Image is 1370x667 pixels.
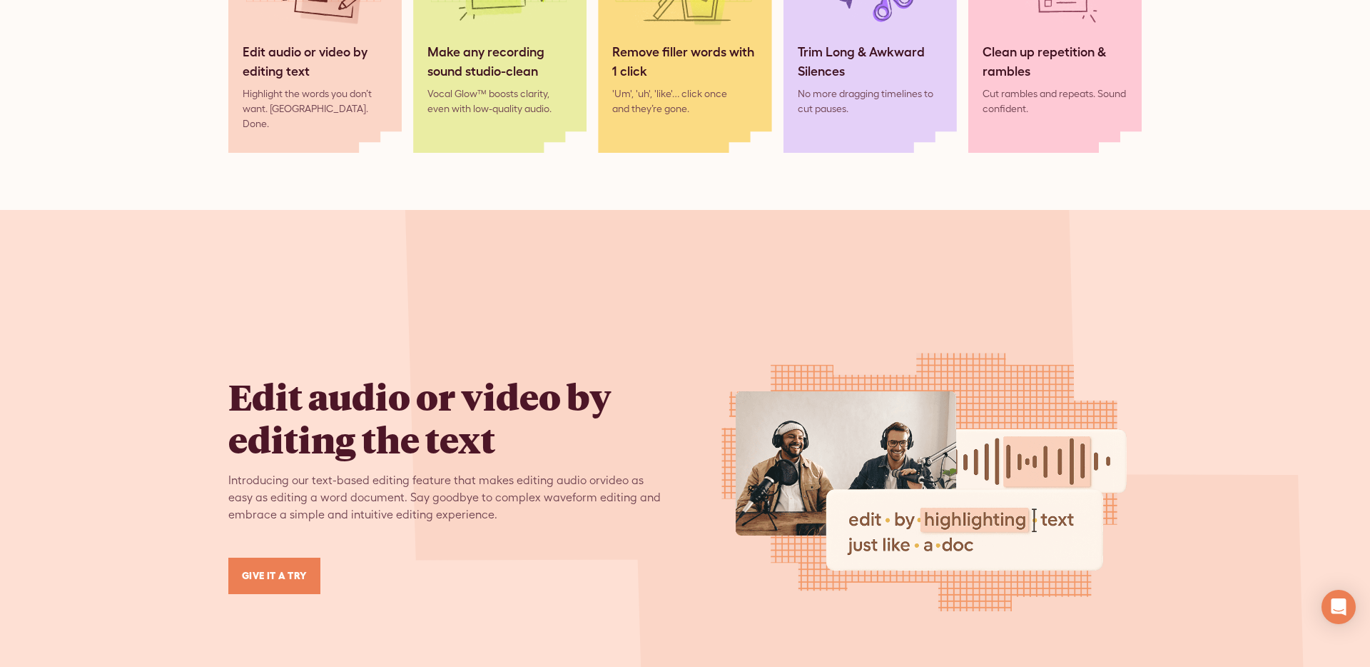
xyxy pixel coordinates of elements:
[1321,590,1356,624] div: Open Intercom Messenger
[228,558,320,594] a: GIVE IT A TRY
[612,86,727,116] div: 'Um', 'uh', 'like'… click once and they’re gone.
[427,42,572,81] div: Make any recording sound studio-clean
[798,86,943,116] div: No more dragging timelines to cut pauses.
[427,86,572,116] div: Vocal Glow™ boosts clarity, even with low-quality audio.
[243,42,387,81] div: Edit audio or video by editing text
[228,375,662,461] h2: Edit audio or video by editing the text
[983,86,1127,116] div: Cut rambles and repeats. Sound confident.
[228,472,662,523] div: Introducing our text-based editing feature that makes editing audio orvideo as easy as editing a ...
[612,42,757,81] div: Remove filler words with 1 click
[798,42,943,81] div: Trim Long & Awkward Silences
[983,42,1127,81] div: Clean up repetition & rambles
[243,86,387,131] div: Highlight the words you don’t want. [GEOGRAPHIC_DATA]. Done.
